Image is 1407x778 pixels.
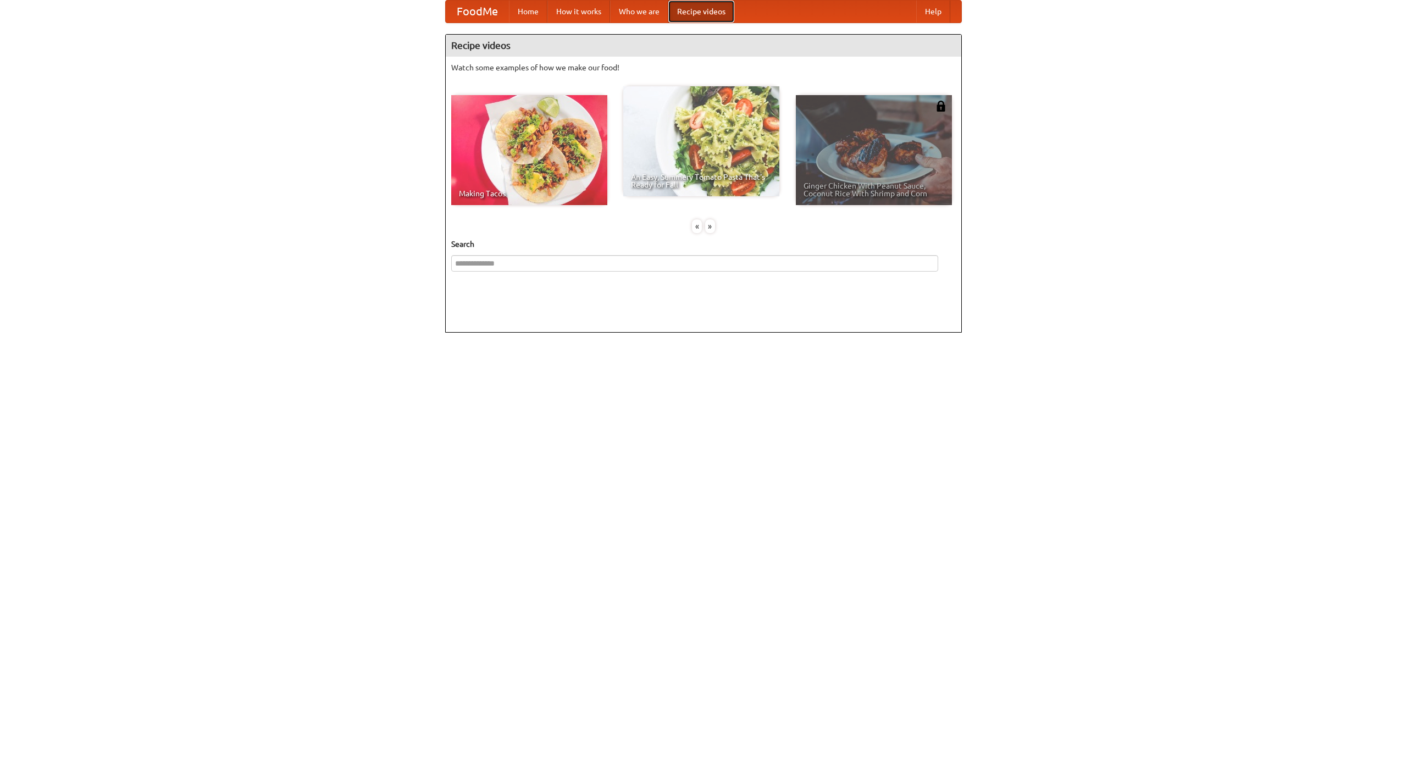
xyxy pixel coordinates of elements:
span: Making Tacos [459,190,600,197]
div: « [692,219,702,233]
div: » [705,219,715,233]
a: Recipe videos [668,1,734,23]
p: Watch some examples of how we make our food! [451,62,956,73]
a: Who we are [610,1,668,23]
a: How it works [547,1,610,23]
a: FoodMe [446,1,509,23]
a: An Easy, Summery Tomato Pasta That's Ready for Fall [623,86,779,196]
a: Help [916,1,950,23]
span: An Easy, Summery Tomato Pasta That's Ready for Fall [631,173,772,189]
img: 483408.png [935,101,946,112]
a: Home [509,1,547,23]
a: Making Tacos [451,95,607,205]
h4: Recipe videos [446,35,961,57]
h5: Search [451,239,956,250]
